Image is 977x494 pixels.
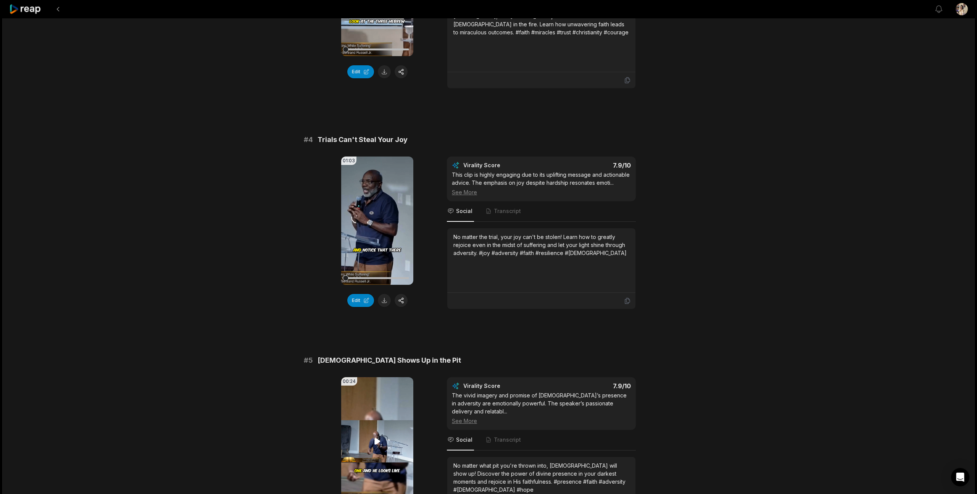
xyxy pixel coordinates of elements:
[453,233,629,257] div: No matter the trial, your joy can't be stolen! Learn how to greatly rejoice even in the midst of ...
[463,382,545,390] div: Virality Score
[341,157,413,285] video: Your browser does not support mp4 format.
[456,436,472,444] span: Social
[549,382,631,390] div: 7.9 /10
[494,436,521,444] span: Transcript
[447,201,636,222] nav: Tabs
[452,171,631,196] div: This clip is highly engaging due to its uplifting message and actionable advice. The emphasis on ...
[456,207,472,215] span: Social
[453,12,629,36] div: [PERSON_NAME], and [PERSON_NAME] refused to bow and trusted [DEMOGRAPHIC_DATA] in the fire. Learn...
[304,355,313,366] span: # 5
[318,355,461,366] span: [DEMOGRAPHIC_DATA] Shows Up in the Pit
[463,161,545,169] div: Virality Score
[347,294,374,307] button: Edit
[452,188,631,196] div: See More
[318,134,408,145] span: Trials Can't Steal Your Joy
[549,161,631,169] div: 7.9 /10
[452,391,631,425] div: The vivid imagery and promise of [DEMOGRAPHIC_DATA]’s presence in adversity are emotionally power...
[347,65,374,78] button: Edit
[494,207,521,215] span: Transcript
[447,430,636,450] nav: Tabs
[951,468,969,486] div: Open Intercom Messenger
[304,134,313,145] span: # 4
[453,462,629,494] div: No matter what pit you're thrown into, [DEMOGRAPHIC_DATA] will show up! Discover the power of div...
[452,417,631,425] div: See More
